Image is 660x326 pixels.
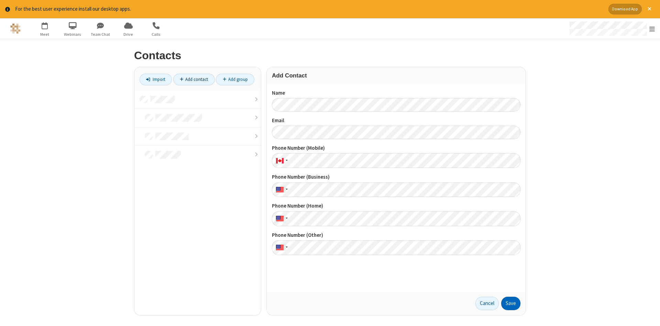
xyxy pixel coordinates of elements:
[272,72,520,79] h3: Add Contact
[32,31,58,38] span: Meet
[10,23,21,34] img: QA Selenium DO NOT DELETE OR CHANGE
[140,74,172,85] a: Import
[216,74,254,85] a: Add group
[272,211,290,226] div: United States: + 1
[563,18,660,39] div: Open menu
[272,240,290,255] div: United States: + 1
[644,4,655,14] button: Close alert
[134,50,526,62] h2: Contacts
[2,18,28,39] button: Logo
[272,202,520,210] label: Phone Number (Home)
[501,297,520,311] button: Save
[115,31,141,38] span: Drive
[143,31,169,38] span: Calls
[60,31,86,38] span: Webinars
[272,173,520,181] label: Phone Number (Business)
[272,144,520,152] label: Phone Number (Mobile)
[88,31,113,38] span: Team Chat
[173,74,215,85] a: Add contact
[608,4,642,14] button: Download App
[475,297,499,311] a: Cancel
[15,5,603,13] div: For the best user experience install our desktop apps.
[272,153,290,168] div: Canada: + 1
[272,182,290,197] div: United States: + 1
[272,89,520,97] label: Name
[272,117,520,125] label: Email
[272,231,520,239] label: Phone Number (Other)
